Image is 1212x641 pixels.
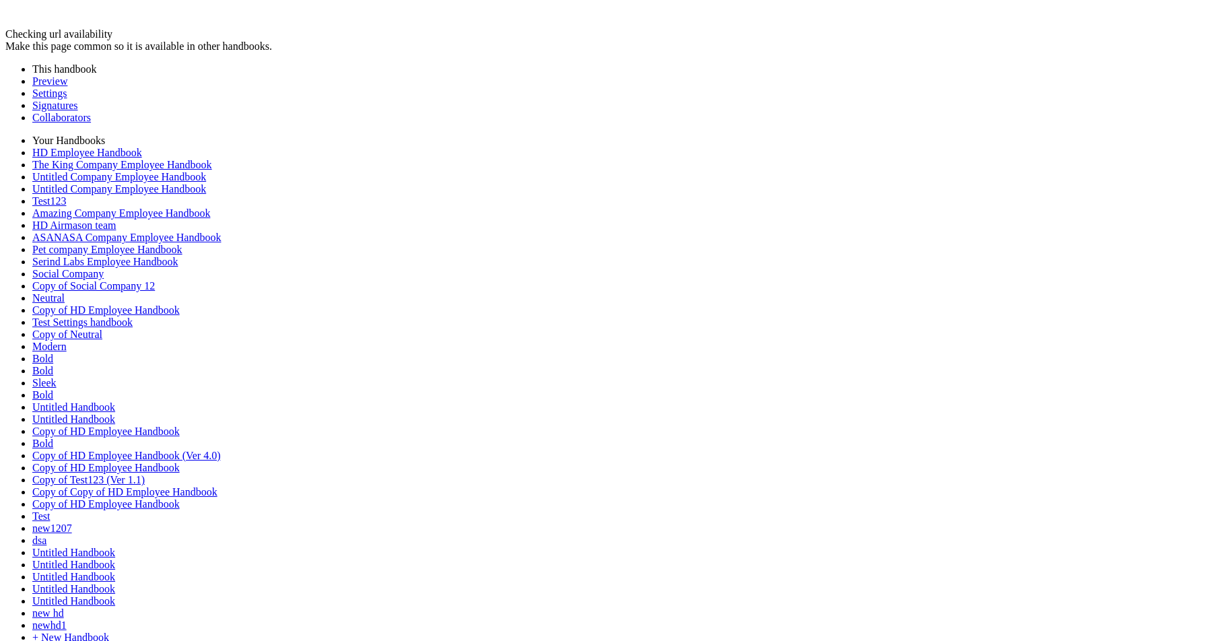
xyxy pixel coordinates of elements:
[32,341,67,352] a: Modern
[5,28,112,40] span: Checking url availability
[32,159,212,170] a: The King Company Employee Handbook
[32,377,57,389] a: Sleek
[32,547,115,558] a: Untitled Handbook
[32,244,182,255] a: Pet company Employee Handbook
[32,75,67,87] a: Preview
[32,171,206,182] a: Untitled Company Employee Handbook
[32,268,104,279] a: Social Company
[32,256,178,267] a: Serind Labs Employee Handbook
[32,112,91,123] a: Collaborators
[32,135,1207,147] li: Your Handbooks
[32,329,102,340] a: Copy of Neutral
[32,559,115,570] a: Untitled Handbook
[32,316,133,328] a: Test Settings handbook
[32,232,221,243] a: ASANASA Company Employee Handbook
[32,304,180,316] a: Copy of HD Employee Handbook
[32,280,155,292] a: Copy of Social Company 12
[32,413,115,425] a: Untitled Handbook
[32,450,221,461] a: Copy of HD Employee Handbook (Ver 4.0)
[32,510,50,522] a: Test
[32,292,65,304] a: Neutral
[32,595,115,607] a: Untitled Handbook
[32,195,66,207] a: Test123
[32,522,72,534] a: new1207
[32,462,180,473] a: Copy of HD Employee Handbook
[32,498,180,510] a: Copy of HD Employee Handbook
[32,365,53,376] a: Bold
[5,40,1207,53] div: Make this page common so it is available in other handbooks.
[32,88,67,99] a: Settings
[32,220,116,231] a: HD Airmason team
[32,100,78,111] a: Signatures
[32,147,142,158] a: HD Employee Handbook
[32,183,206,195] a: Untitled Company Employee Handbook
[32,207,210,219] a: Amazing Company Employee Handbook
[32,426,180,437] a: Copy of HD Employee Handbook
[32,474,145,485] a: Copy of Test123 (Ver 1.1)
[32,389,53,401] a: Bold
[32,619,67,631] a: newhd1
[32,401,115,413] a: Untitled Handbook
[32,583,115,595] a: Untitled Handbook
[32,63,1207,75] li: This handbook
[32,607,64,619] a: new hd
[32,438,53,449] a: Bold
[32,571,115,582] a: Untitled Handbook
[32,353,53,364] a: Bold
[32,486,217,498] a: Copy of Copy of HD Employee Handbook
[32,535,46,546] a: dsa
